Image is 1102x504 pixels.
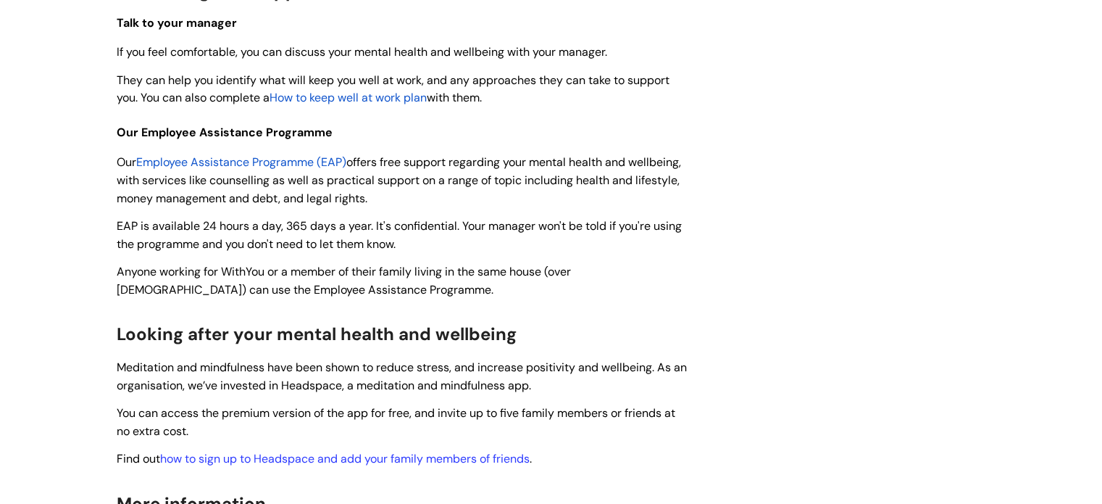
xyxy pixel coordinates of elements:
[160,451,530,466] a: how to sign up to Headspace and add your family members of friends
[117,264,571,297] span: Anyone working for WithYou or a member of their family living in the same house (over [DEMOGRAPHI...
[117,44,607,59] span: If you feel comfortable, you can discuss your mental health and wellbeing with your manager.
[117,323,517,345] span: Looking after your mental health and wellbeing
[270,90,427,105] a: How to keep well at work plan
[427,90,482,105] span: with them.
[117,73,669,106] span: They can help you identify what will keep you well at work, and any approaches they can take to s...
[117,154,681,206] span: offers free support regarding your mental health and wellbeing, with services like counselling as...
[117,154,136,170] span: Our
[117,451,532,466] span: Find out .
[136,154,346,170] a: Employee Assistance Programme (EAP)
[117,125,333,140] span: Our Employee Assistance Programme
[117,15,237,30] span: Talk to your manager
[117,405,675,439] span: You can access the premium version of the app for free, and invite up to five family members or f...
[117,360,687,393] span: Meditation and mindfulness have been shown to reduce stress, and increase positivity and wellbein...
[117,218,682,252] span: EAP is available 24 hours a day, 365 days a year. It's confidential. Your manager won't be told i...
